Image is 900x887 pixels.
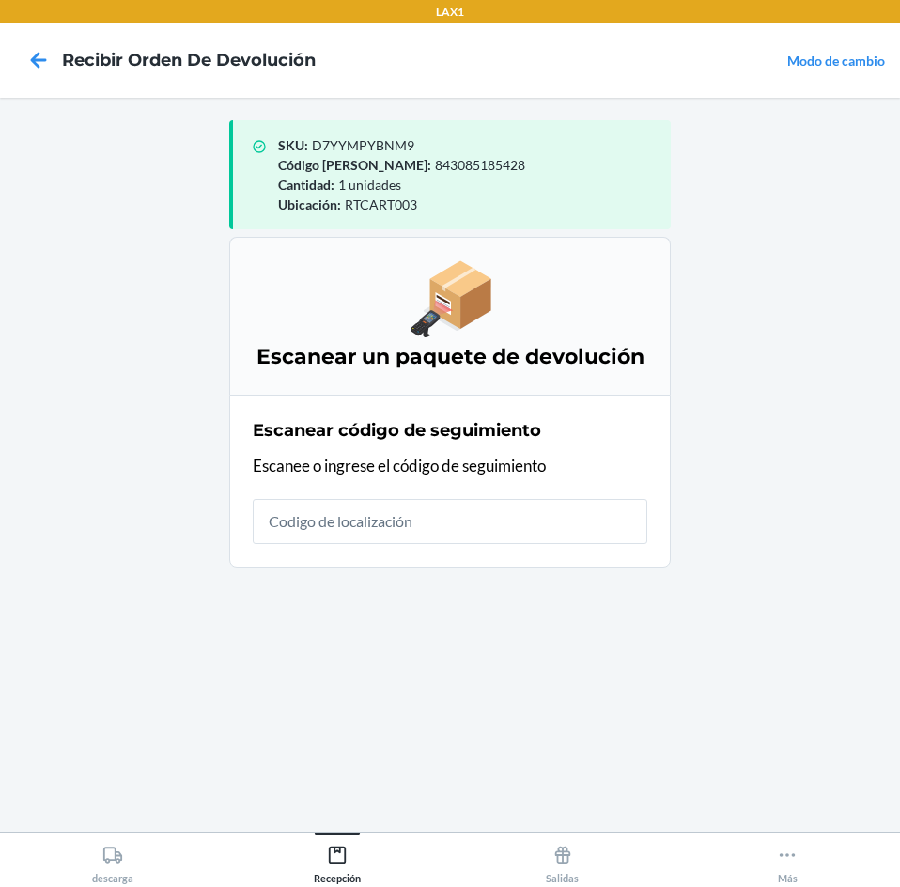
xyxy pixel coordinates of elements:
[278,137,308,153] span: SKU :
[435,157,525,173] span: 843085185428
[278,196,341,212] span: Ubicación :
[62,48,316,72] h4: Recibir orden de devolución
[338,177,401,193] span: 1 unidades
[450,833,675,884] button: Salidas
[314,837,361,884] div: Recepción
[787,53,885,69] a: Modo de cambio
[278,177,334,193] span: Cantidad :
[546,837,579,884] div: Salidas
[92,837,133,884] div: descarga
[225,833,451,884] button: Recepción
[253,454,647,478] p: Escanee o ingrese el código de seguimiento
[436,4,464,21] p: LAX1
[345,196,417,212] span: RTCART003
[253,418,541,443] h2: Escanear código de seguimiento
[253,499,647,544] input: Codigo de localización
[777,837,798,884] div: Más
[253,342,647,372] h3: Escanear un paquete de devolución
[278,157,431,173] span: Código [PERSON_NAME] :
[312,137,414,153] span: D7YYMPYBNM9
